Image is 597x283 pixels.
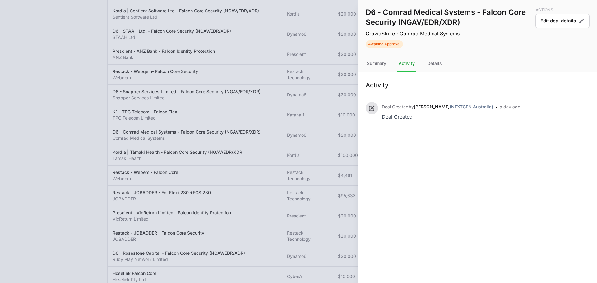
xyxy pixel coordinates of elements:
[366,55,387,72] div: Summary
[397,55,416,72] div: Activity
[358,55,597,72] nav: Tabs
[426,55,443,72] div: Details
[382,104,493,110] p: by
[366,30,533,37] p: CrowdStrike · Comrad Medical Systems
[366,81,590,89] h1: Activity
[366,7,533,27] h1: D6 - Comrad Medical Systems - Falcon Core Security (NGAV/EDR/XDR)
[500,104,520,109] time: a day ago
[366,102,590,131] ul: Activity history timeline
[382,112,493,121] div: Deal Created
[496,103,497,121] span: ·
[535,14,590,28] button: Edit deal details
[450,104,493,109] span: (NEXTGEN Australia)
[382,104,409,109] span: Deal Created
[535,7,590,48] div: Deal actions
[414,104,493,109] a: [PERSON_NAME](NEXTGEN Australia)
[536,7,590,12] p: Actions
